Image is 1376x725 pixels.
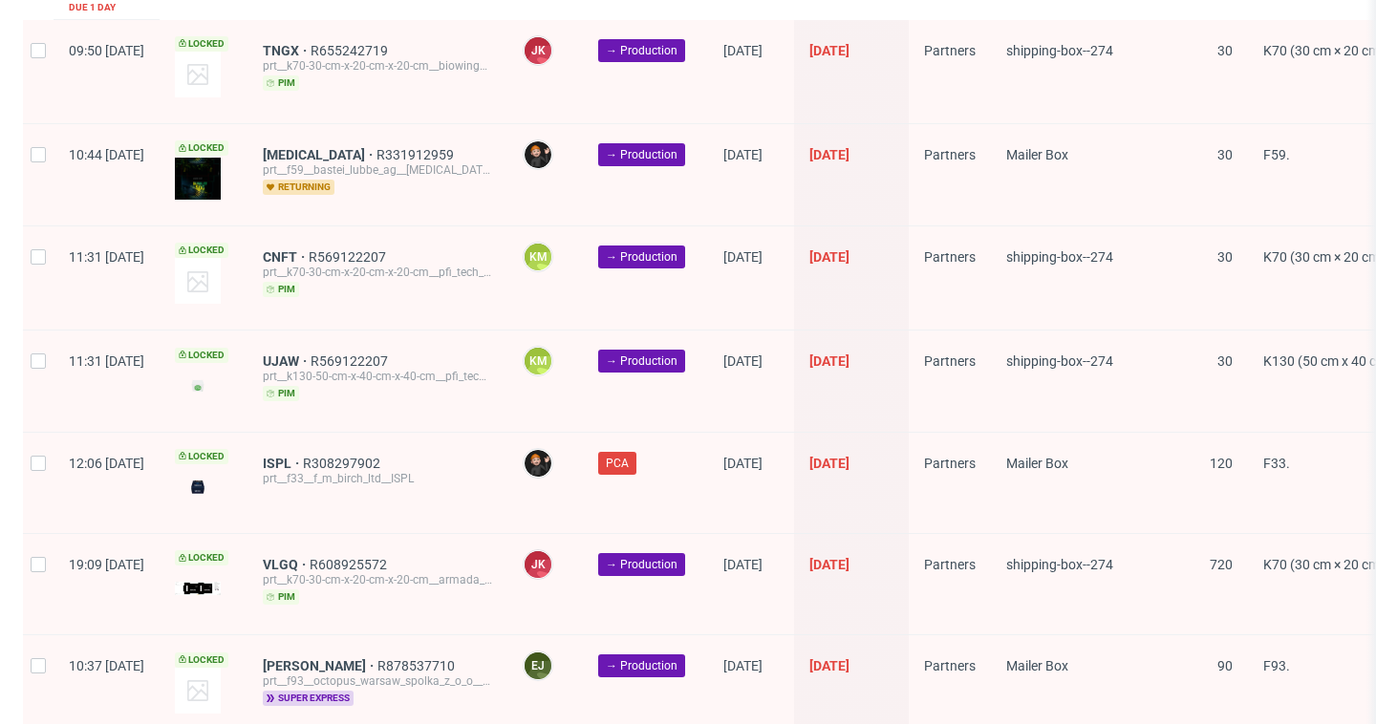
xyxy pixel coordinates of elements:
[1006,353,1113,369] span: shipping-box--274
[69,456,144,471] span: 12:06 [DATE]
[525,348,551,374] figcaption: KM
[525,244,551,270] figcaption: KM
[1217,353,1233,369] span: 30
[263,691,354,706] span: super express
[723,249,763,265] span: [DATE]
[1210,456,1233,471] span: 120
[1006,43,1113,58] span: shipping-box--274
[723,147,763,162] span: [DATE]
[263,249,309,265] span: CNFT
[263,557,310,572] span: VLGQ
[311,353,392,369] a: R569122207
[809,456,849,471] span: [DATE]
[525,450,551,477] img: Dominik Grosicki
[525,141,551,168] img: Dominik Grosicki
[1217,658,1233,673] span: 90
[1006,249,1113,265] span: shipping-box--274
[924,147,976,162] span: Partners
[69,658,144,673] span: 10:37 [DATE]
[1217,43,1233,58] span: 30
[263,456,303,471] a: ISPL
[263,589,299,605] span: pim
[175,474,221,500] img: version_two_editor_design
[606,556,677,573] span: → Production
[263,265,492,280] div: prt__k70-30-cm-x-20-cm-x-20-cm__pfi_tech_s_r_l__CNFT
[1217,249,1233,265] span: 30
[311,43,392,58] a: R655242719
[69,43,144,58] span: 09:50 [DATE]
[175,348,228,363] span: Locked
[175,449,228,464] span: Locked
[723,658,763,673] span: [DATE]
[606,352,677,370] span: → Production
[606,42,677,59] span: → Production
[525,37,551,64] figcaption: JK
[1006,147,1068,162] span: Mailer Box
[1217,147,1233,162] span: 30
[175,158,221,200] img: version_two_editor_design.png
[263,353,311,369] a: UJAW
[723,43,763,58] span: [DATE]
[723,456,763,471] span: [DATE]
[924,658,976,673] span: Partners
[1263,658,1290,673] span: F93.
[377,658,459,673] a: R878537710
[723,353,763,369] span: [DATE]
[809,147,849,162] span: [DATE]
[263,282,299,297] span: pim
[263,180,334,195] span: returning
[263,369,492,384] div: prt__k130-50-cm-x-40-cm-x-40-cm__pfi_tech_s_r_l__UJAW
[263,386,299,401] span: pim
[303,456,384,471] a: R308297902
[809,249,849,265] span: [DATE]
[525,551,551,578] figcaption: JK
[1006,658,1068,673] span: Mailer Box
[69,147,144,162] span: 10:44 [DATE]
[263,658,377,673] a: [PERSON_NAME]
[809,557,849,572] span: [DATE]
[924,43,976,58] span: Partners
[263,43,311,58] a: TNGX
[924,353,976,369] span: Partners
[263,673,492,689] div: prt__f93__octopus_warsaw_spolka_z_o_o__CLEM
[263,58,492,74] div: prt__k70-30-cm-x-20-cm-x-20-cm__biowings_s_r_l__TNGX
[809,353,849,369] span: [DATE]
[69,353,144,369] span: 11:31 [DATE]
[263,162,492,178] div: prt__f59__bastei_lubbe_ag__[MEDICAL_DATA]
[69,249,144,265] span: 11:31 [DATE]
[376,147,458,162] a: R331912959
[606,455,629,472] span: PCA
[263,75,299,91] span: pim
[1263,456,1290,471] span: F33.
[309,249,390,265] a: R569122207
[924,557,976,572] span: Partners
[809,43,849,58] span: [DATE]
[175,140,228,156] span: Locked
[175,36,228,52] span: Locked
[606,146,677,163] span: → Production
[263,147,376,162] a: [MEDICAL_DATA]
[175,582,221,595] img: version_two_editor_design.png
[924,456,976,471] span: Partners
[723,557,763,572] span: [DATE]
[1006,557,1113,572] span: shipping-box--274
[1006,456,1068,471] span: Mailer Box
[175,373,221,398] img: version_two_editor_design
[310,557,391,572] a: R608925572
[606,248,677,266] span: → Production
[924,249,976,265] span: Partners
[175,550,228,565] span: Locked
[525,652,551,679] figcaption: EJ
